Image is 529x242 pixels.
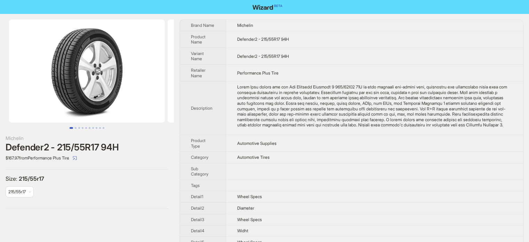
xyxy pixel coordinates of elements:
span: Performance Plus Tire [237,70,279,76]
span: select [73,156,77,160]
span: Detail1 [191,194,203,199]
span: Sub Category [191,166,208,177]
span: Product Name [191,34,206,45]
img: Defender2 - 215/55R17 94H Defender2 - 215/55R17 94H image 2 [168,19,323,123]
span: Tags [191,183,200,188]
span: Brand Name [191,23,214,28]
span: Michelin [237,23,253,28]
span: Wheel Specs [237,194,262,199]
div: Defender2 - 215/55R17 94H [6,142,168,153]
span: Diameter [237,205,254,211]
span: Defender2 - 215/55R17 94H [237,54,289,59]
span: Detail4 [191,228,204,233]
button: Go to slide 9 [99,127,101,129]
button: Go to slide 5 [85,127,87,129]
span: Detail2 [191,205,204,211]
button: Go to slide 6 [89,127,90,129]
div: $167.97 from Performance Plus Tire [6,153,168,164]
span: Wheel Specs [237,217,262,222]
span: Defender2 - 215/55R17 94H [237,37,289,42]
span: Widht [237,228,248,233]
button: Go to slide 2 [75,127,77,129]
span: Category [191,155,208,160]
div: Tires Easy brings you the The Michelin Defender 2 215/55R17 94H is your ultimate all-season tire,... [237,84,512,128]
span: Product Type [191,138,206,149]
span: Detail3 [191,217,204,222]
span: Description [191,106,213,111]
button: Go to slide 1 [70,127,73,129]
span: available [8,187,31,197]
span: 215/55r17 [19,175,44,182]
span: Variant Name [191,51,204,62]
button: Go to slide 4 [82,127,83,129]
div: Michelin [6,134,168,142]
span: Automotive Tires [237,155,270,160]
button: Go to slide 3 [78,127,80,129]
span: Retailer Name [191,68,206,78]
span: 215/55r17 [8,189,26,194]
button: Go to slide 7 [92,127,94,129]
span: Size : [6,175,19,182]
button: Go to slide 10 [103,127,104,129]
span: Automotive Supplies [237,141,276,146]
button: Go to slide 8 [96,127,97,129]
img: Defender2 - 215/55R17 94H Defender2 - 215/55R17 94H image 1 [9,19,165,123]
